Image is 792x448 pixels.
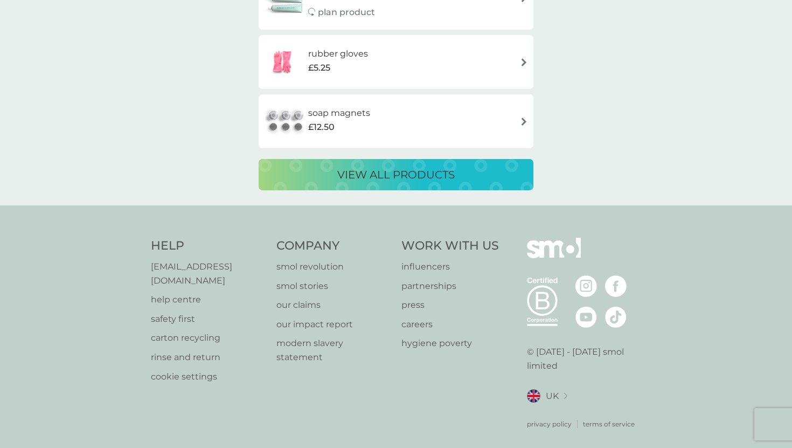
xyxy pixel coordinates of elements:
a: [EMAIL_ADDRESS][DOMAIN_NAME] [151,260,266,287]
img: visit the smol Youtube page [575,306,597,328]
span: £12.50 [308,120,335,134]
img: select a new location [564,393,567,399]
img: arrow right [520,58,528,66]
a: careers [401,318,499,332]
a: our impact report [276,318,391,332]
img: UK flag [527,389,540,403]
a: cookie settings [151,370,266,384]
h4: Company [276,238,391,254]
img: arrow right [520,118,528,126]
a: our claims [276,298,391,312]
a: help centre [151,293,266,307]
a: press [401,298,499,312]
a: influencers [401,260,499,274]
img: visit the smol Tiktok page [605,306,627,328]
img: soap magnets [264,102,308,140]
span: £5.25 [308,61,330,75]
a: hygiene poverty [401,336,499,350]
h6: soap magnets [308,106,370,120]
a: privacy policy [527,419,572,429]
img: visit the smol Instagram page [575,275,597,297]
a: smol revolution [276,260,391,274]
span: UK [546,389,559,403]
img: smol [527,238,581,274]
a: modern slavery statement [276,336,391,364]
p: view all products [337,166,455,183]
a: rinse and return [151,350,266,364]
a: partnerships [401,279,499,293]
h4: Help [151,238,266,254]
p: © [DATE] - [DATE] smol limited [527,345,642,373]
p: plan product [318,5,375,19]
img: visit the smol Facebook page [605,275,627,297]
h6: rubber gloves [308,47,368,61]
h4: Work With Us [401,238,499,254]
button: view all products [259,159,533,190]
a: smol stories [276,279,391,293]
img: rubber gloves [264,43,302,81]
a: safety first [151,312,266,326]
a: terms of service [583,419,635,429]
a: carton recycling [151,331,266,345]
